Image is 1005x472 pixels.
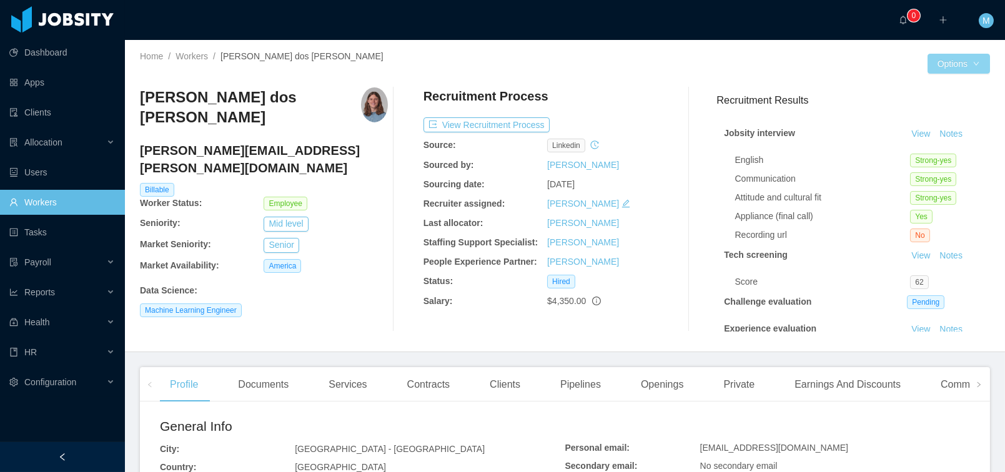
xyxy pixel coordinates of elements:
[160,444,179,454] b: City:
[713,367,765,402] div: Private
[264,197,307,210] span: Employee
[361,87,388,122] img: f369d90d-0e1c-4d25-8d5a-a7b54dd06705_664ce6a784409-400w.png
[140,198,202,208] b: Worker Status:
[547,218,619,228] a: [PERSON_NAME]
[423,120,550,130] a: icon: exportView Recruitment Process
[9,160,115,185] a: icon: robotUsers
[160,462,196,472] b: Country:
[724,297,811,307] strong: Challenge evaluation
[9,138,18,147] i: icon: solution
[423,218,483,228] b: Last allocator:
[9,70,115,95] a: icon: appstoreApps
[168,51,171,61] span: /
[176,51,208,61] a: Workers
[160,367,208,402] div: Profile
[9,190,115,215] a: icon: userWorkers
[220,51,384,61] span: [PERSON_NAME] dos [PERSON_NAME]
[550,367,611,402] div: Pipelines
[547,257,619,267] a: [PERSON_NAME]
[907,250,934,260] a: View
[24,347,37,357] span: HR
[264,238,299,253] button: Senior
[547,199,619,209] a: [PERSON_NAME]
[565,443,630,453] b: Personal email:
[140,260,219,270] b: Market Availability:
[140,87,361,128] h3: [PERSON_NAME] dos [PERSON_NAME]
[295,444,485,454] span: [GEOGRAPHIC_DATA] - [GEOGRAPHIC_DATA]
[160,416,565,436] h2: General Info
[9,318,18,327] i: icon: medicine-box
[976,381,982,388] i: icon: right
[724,323,816,333] strong: Experience evaluation
[9,258,18,267] i: icon: file-protect
[547,160,619,170] a: [PERSON_NAME]
[423,296,453,306] b: Salary:
[140,285,197,295] b: Data Science :
[140,142,388,177] h4: [PERSON_NAME][EMAIL_ADDRESS][PERSON_NAME][DOMAIN_NAME]
[939,16,948,24] i: icon: plus
[9,378,18,386] i: icon: setting
[934,322,968,337] button: Notes
[547,179,575,189] span: [DATE]
[735,191,911,204] div: Attitude and cultural fit
[423,160,474,170] b: Sourced by:
[264,217,308,232] button: Mid level
[735,210,911,223] div: Appliance (final call)
[934,248,968,263] button: Notes
[423,237,538,247] b: Staffing Support Specialist:
[423,276,453,286] b: Status:
[423,117,550,132] button: icon: exportView Recruitment Process
[9,348,18,356] i: icon: book
[24,287,55,297] span: Reports
[423,140,456,150] b: Source:
[140,51,163,61] a: Home
[907,324,934,334] a: View
[147,381,153,388] i: icon: left
[213,51,215,61] span: /
[735,229,911,242] div: Recording url
[295,462,386,472] span: [GEOGRAPHIC_DATA]
[264,259,301,273] span: America
[700,461,778,471] span: No secondary email
[423,257,537,267] b: People Experience Partner:
[24,377,76,387] span: Configuration
[24,317,49,327] span: Health
[565,461,638,471] b: Secondary email:
[907,295,944,309] span: Pending
[928,54,990,74] button: Optionsicon: down
[724,128,795,138] strong: Jobsity interview
[228,367,299,402] div: Documents
[910,275,928,289] span: 62
[140,303,242,317] span: Machine Learning Engineer
[140,239,211,249] b: Market Seniority:
[423,179,485,189] b: Sourcing date:
[785,367,911,402] div: Earnings And Discounts
[24,137,62,147] span: Allocation
[480,367,530,402] div: Clients
[716,92,990,108] h3: Recruitment Results
[592,297,601,305] span: info-circle
[547,139,585,152] span: linkedin
[735,154,911,167] div: English
[9,100,115,125] a: icon: auditClients
[24,257,51,267] span: Payroll
[983,13,990,28] span: M
[700,443,848,453] span: [EMAIL_ADDRESS][DOMAIN_NAME]
[908,9,920,22] sup: 0
[319,367,377,402] div: Services
[547,237,619,247] a: [PERSON_NAME]
[397,367,460,402] div: Contracts
[735,172,911,185] div: Communication
[423,199,505,209] b: Recruiter assigned:
[9,220,115,245] a: icon: profileTasks
[931,367,999,402] div: Comments
[547,275,575,288] span: Hired
[735,275,911,288] div: Score
[724,250,788,260] strong: Tech screening
[631,367,694,402] div: Openings
[423,87,548,105] h4: Recruitment Process
[621,199,630,208] i: icon: edit
[910,210,933,224] span: Yes
[899,16,908,24] i: icon: bell
[547,296,586,306] span: $4,350.00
